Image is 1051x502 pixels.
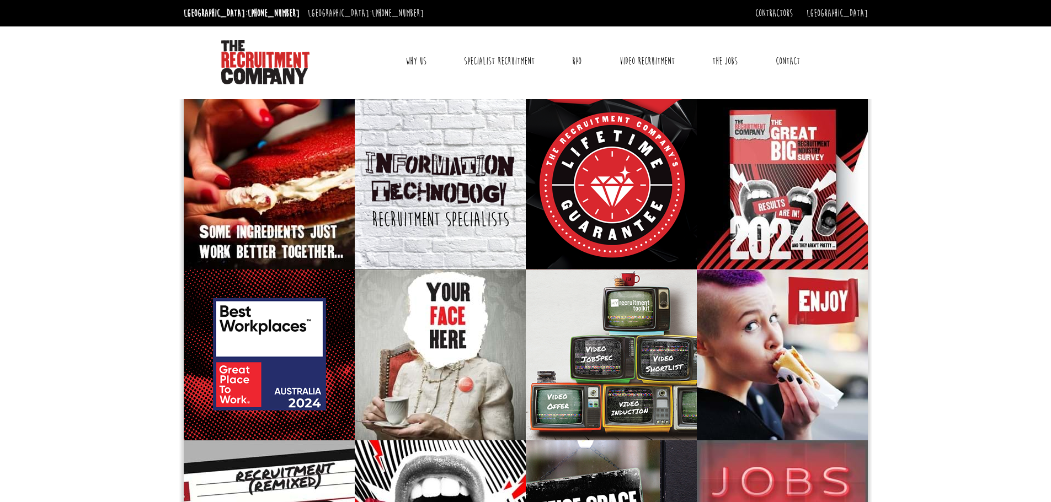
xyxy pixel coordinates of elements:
[767,47,808,75] a: Contact
[372,7,424,19] a: [PHONE_NUMBER]
[755,7,793,19] a: Contractors
[248,7,300,19] a: [PHONE_NUMBER]
[181,4,302,22] li: [GEOGRAPHIC_DATA]:
[221,40,310,84] img: The Recruitment Company
[564,47,590,75] a: RPO
[305,4,426,22] li: [GEOGRAPHIC_DATA]:
[704,47,746,75] a: The Jobs
[397,47,435,75] a: Why Us
[611,47,683,75] a: Video Recruitment
[807,7,868,19] a: [GEOGRAPHIC_DATA]
[456,47,543,75] a: Specialist Recruitment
